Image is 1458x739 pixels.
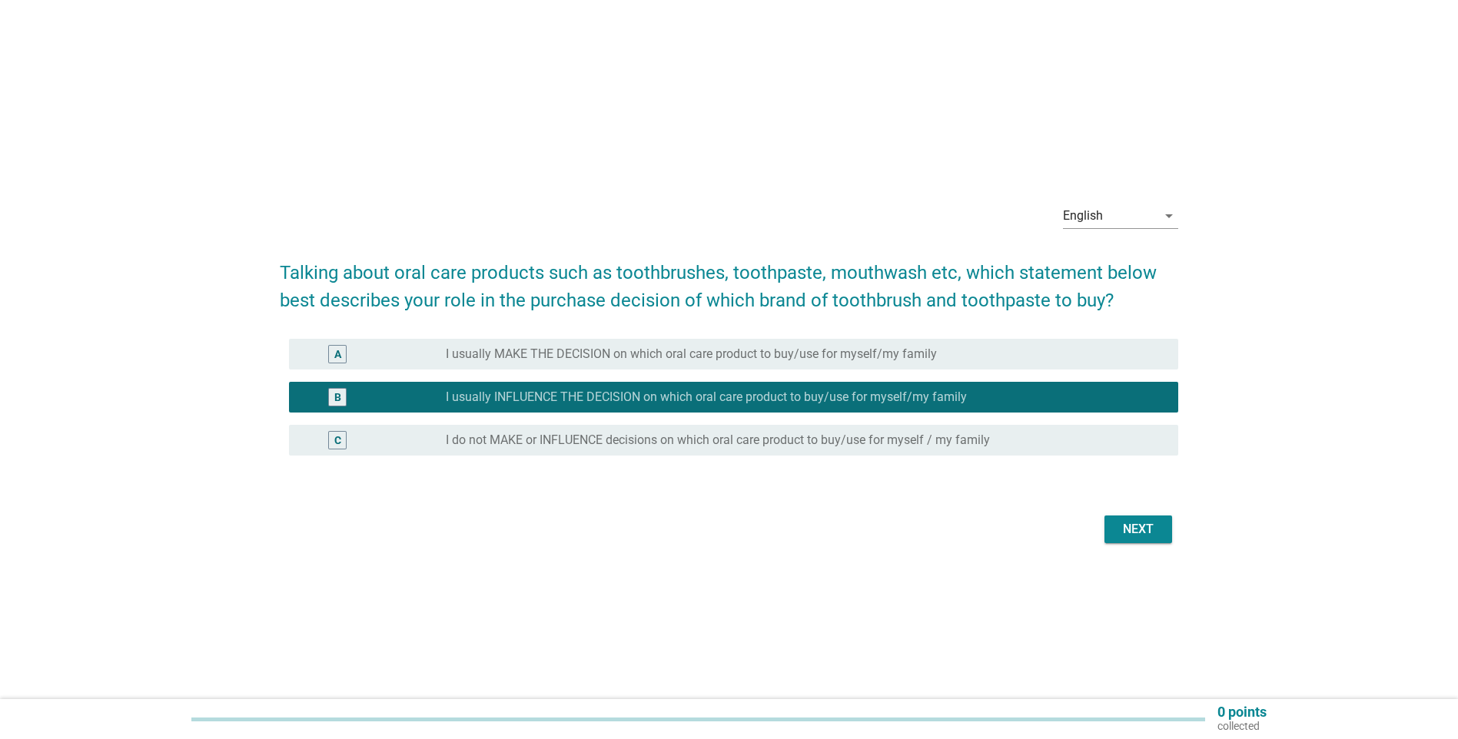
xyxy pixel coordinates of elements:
div: C [334,432,341,449]
label: I do not MAKE or INFLUENCE decisions on which oral care product to buy/use for myself / my family [446,432,990,448]
i: arrow_drop_down [1160,207,1178,225]
button: Next [1104,515,1172,543]
div: English [1063,209,1103,223]
div: B [334,389,341,406]
label: I usually MAKE THE DECISION on which oral care product to buy/use for myself/my family [446,346,937,362]
h2: Talking about oral care products such as toothbrushes, toothpaste, mouthwash etc, which statement... [280,244,1178,314]
p: collected [1217,719,1267,733]
div: Next [1117,520,1160,539]
label: I usually INFLUENCE THE DECISION on which oral care product to buy/use for myself/my family [446,389,967,405]
p: 0 points [1217,705,1267,719]
div: A [334,346,341,363]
